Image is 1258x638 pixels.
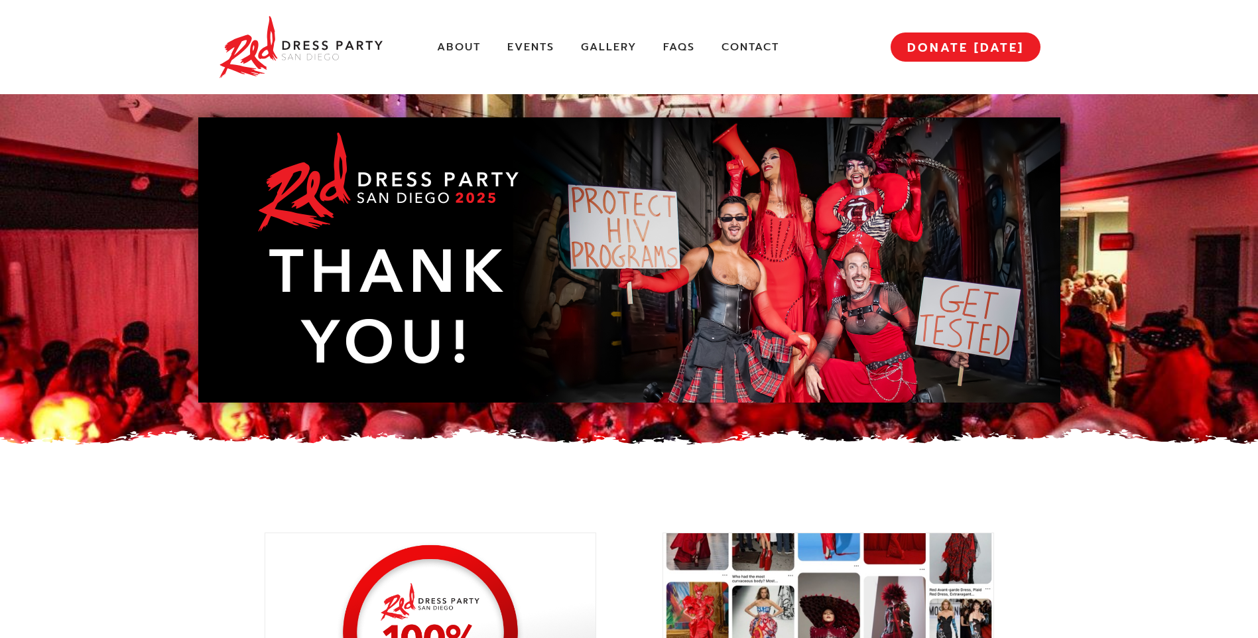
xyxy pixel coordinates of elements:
[663,40,695,54] a: FAQs
[218,13,384,81] img: Red Dress Party San Diego
[722,40,779,54] a: Contact
[437,40,481,54] a: About
[891,32,1040,62] a: DONATE [DATE]
[581,40,637,54] a: Gallery
[507,40,554,54] a: Events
